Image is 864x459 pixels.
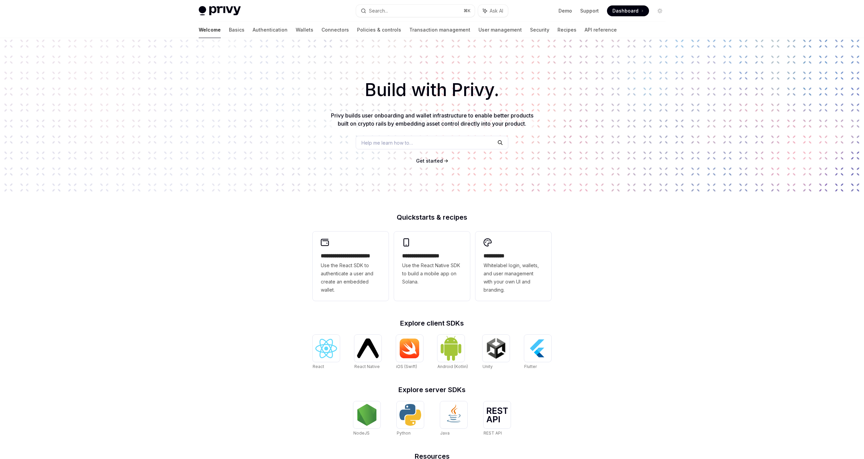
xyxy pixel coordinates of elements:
[654,5,665,16] button: Toggle dark mode
[353,430,370,436] span: NodeJS
[612,7,639,14] span: Dashboard
[11,77,853,103] h1: Build with Privy.
[313,320,551,327] h2: Explore client SDKs
[483,335,510,370] a: UnityUnity
[229,22,244,38] a: Basics
[313,364,324,369] span: React
[486,407,508,422] img: REST API
[484,401,511,437] a: REST APIREST API
[558,7,572,14] a: Demo
[369,7,388,15] div: Search...
[440,401,467,437] a: JavaJava
[416,158,443,164] span: Get started
[313,335,340,370] a: ReactReact
[485,337,507,359] img: Unity
[443,404,465,426] img: Java
[356,5,475,17] button: Search...⌘K
[321,22,349,38] a: Connectors
[402,261,462,286] span: Use the React Native SDK to build a mobile app on Solana.
[253,22,288,38] a: Authentication
[440,335,462,361] img: Android (Kotlin)
[399,338,420,359] img: iOS (Swift)
[483,364,493,369] span: Unity
[524,364,537,369] span: Flutter
[313,386,551,393] h2: Explore server SDKs
[484,261,543,294] span: Whitelabel login, wallets, and user management with your own UI and branding.
[478,22,522,38] a: User management
[313,214,551,221] h2: Quickstarts & recipes
[354,335,381,370] a: React NativeReact Native
[416,158,443,164] a: Get started
[409,22,470,38] a: Transaction management
[331,112,533,127] span: Privy builds user onboarding and wallet infrastructure to enable better products built on crypto ...
[199,6,241,16] img: light logo
[585,22,617,38] a: API reference
[437,364,468,369] span: Android (Kotlin)
[354,364,380,369] span: React Native
[399,404,421,426] img: Python
[357,338,379,358] img: React Native
[464,8,471,14] span: ⌘ K
[315,339,337,358] img: React
[356,404,378,426] img: NodeJS
[396,335,423,370] a: iOS (Swift)iOS (Swift)
[484,430,502,436] span: REST API
[321,261,380,294] span: Use the React SDK to authenticate a user and create an embedded wallet.
[475,232,551,301] a: **** *****Whitelabel login, wallets, and user management with your own UI and branding.
[530,22,549,38] a: Security
[357,22,401,38] a: Policies & controls
[394,232,470,301] a: **** **** **** ***Use the React Native SDK to build a mobile app on Solana.
[296,22,313,38] a: Wallets
[397,401,424,437] a: PythonPython
[607,5,649,16] a: Dashboard
[353,401,380,437] a: NodeJSNodeJS
[199,22,221,38] a: Welcome
[437,335,468,370] a: Android (Kotlin)Android (Kotlin)
[440,430,450,436] span: Java
[527,337,549,359] img: Flutter
[361,139,413,146] span: Help me learn how to…
[557,22,576,38] a: Recipes
[396,364,417,369] span: iOS (Swift)
[524,335,551,370] a: FlutterFlutter
[580,7,599,14] a: Support
[397,430,411,436] span: Python
[490,7,503,14] span: Ask AI
[478,5,508,17] button: Ask AI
